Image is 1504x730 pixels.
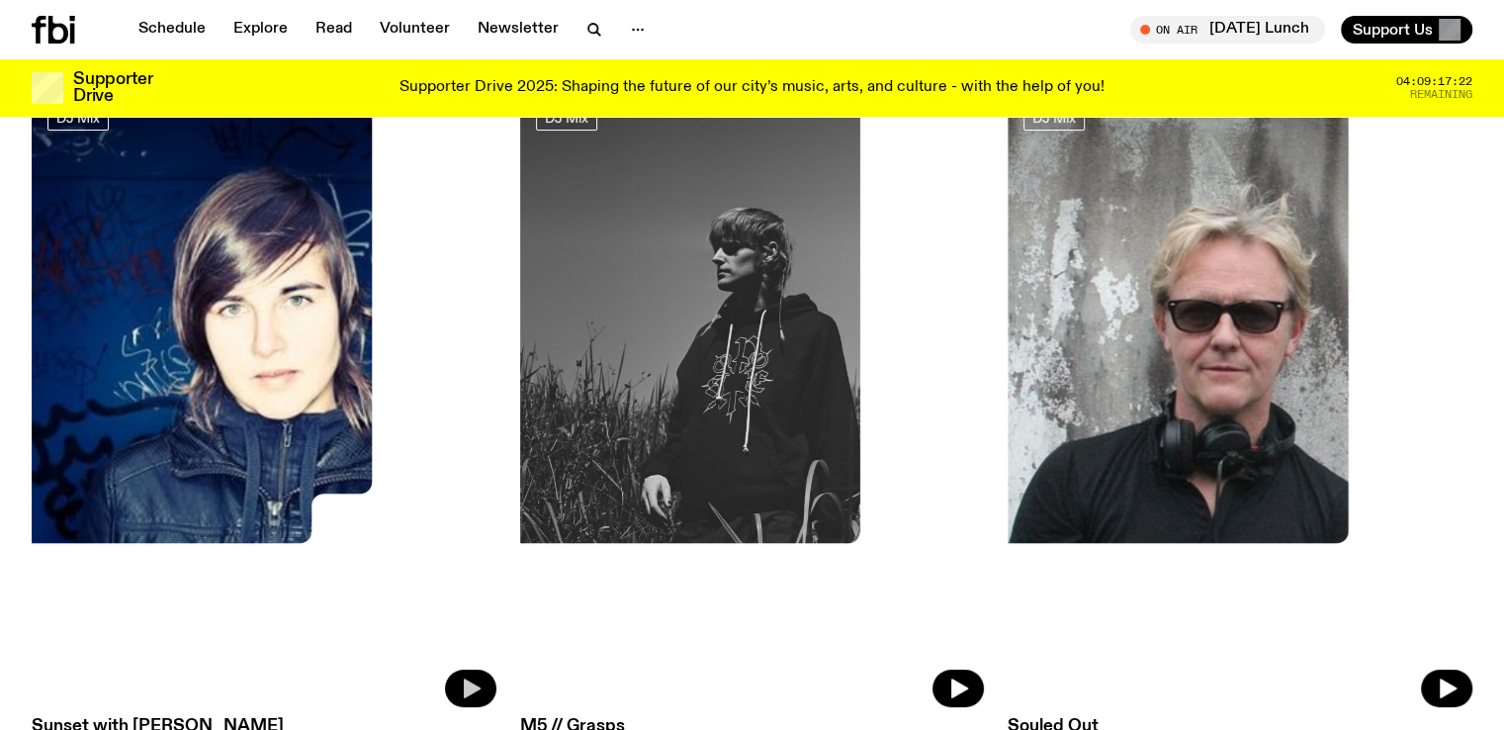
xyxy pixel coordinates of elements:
span: 04:09:17:22 [1396,76,1472,87]
h3: Supporter Drive [73,71,152,105]
span: Remaining [1410,89,1472,100]
a: Newsletter [466,16,571,44]
a: DJ Mix [1023,105,1085,131]
a: DJ Mix [47,105,109,131]
a: Schedule [127,16,218,44]
span: DJ Mix [56,110,100,125]
a: DJ Mix [536,105,597,131]
a: Explore [221,16,300,44]
span: Support Us [1353,21,1433,39]
a: Read [304,16,364,44]
button: Support Us [1341,16,1472,44]
p: Supporter Drive 2025: Shaping the future of our city’s music, arts, and culture - with the help o... [399,79,1105,97]
button: On Air[DATE] Lunch [1130,16,1325,44]
a: Volunteer [368,16,462,44]
span: DJ Mix [545,110,588,125]
img: Stephen looks directly at the camera, wearing a black tee, black sunglasses and headphones around... [1008,89,1472,708]
span: DJ Mix [1032,110,1076,125]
